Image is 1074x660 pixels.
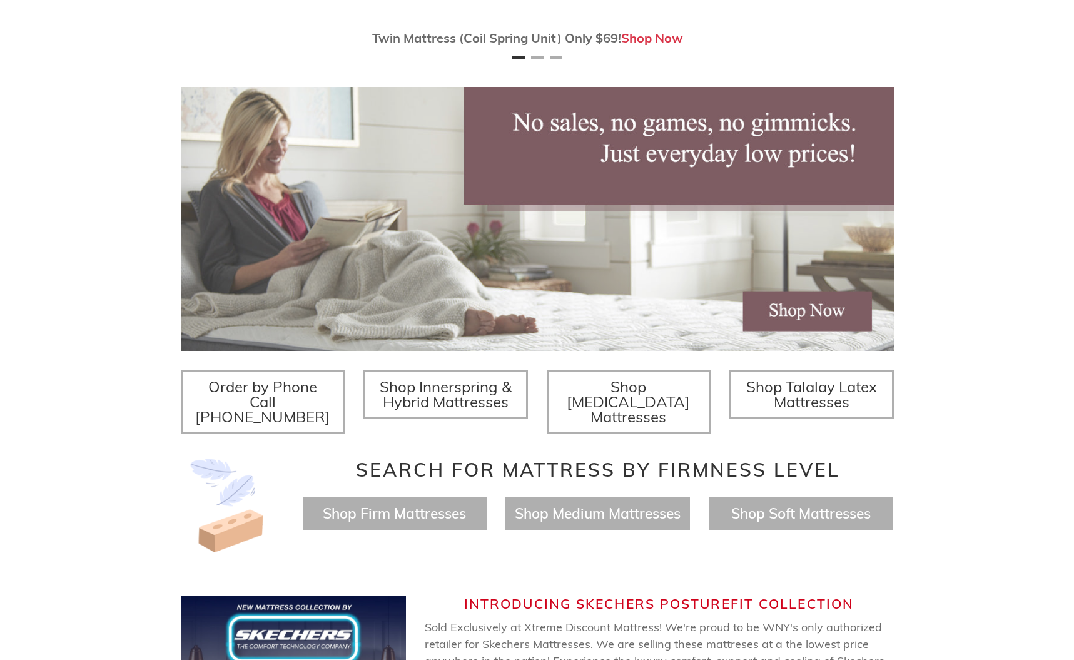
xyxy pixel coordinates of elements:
button: Page 2 [531,56,544,59]
span: Search for Mattress by Firmness Level [356,458,840,482]
button: Page 3 [550,56,562,59]
a: Shop Soft Mattresses [731,504,871,522]
span: Twin Mattress (Coil Spring Unit) Only $69! [372,30,621,46]
img: Image-of-brick- and-feather-representing-firm-and-soft-feel [181,459,275,552]
span: Shop Innerspring & Hybrid Mattresses [380,377,512,411]
a: Shop Now [621,30,683,46]
a: Shop Firm Mattresses [323,504,466,522]
a: Shop Talalay Latex Mattresses [729,370,894,419]
a: Shop [MEDICAL_DATA] Mattresses [547,370,711,434]
span: Introducing Skechers Posturefit Collection [464,596,854,612]
a: Order by Phone Call [PHONE_NUMBER] [181,370,345,434]
a: Shop Innerspring & Hybrid Mattresses [363,370,528,419]
span: Shop [MEDICAL_DATA] Mattresses [567,377,690,426]
span: Shop Talalay Latex Mattresses [746,377,877,411]
button: Page 1 [512,56,525,59]
a: Shop Medium Mattresses [515,504,681,522]
img: herobannermay2022-1652879215306_1200x.jpg [181,87,894,351]
span: Order by Phone Call [PHONE_NUMBER] [195,377,330,426]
